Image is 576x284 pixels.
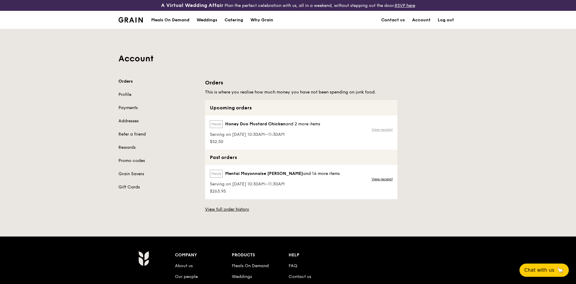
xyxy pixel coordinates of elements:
a: Refer a friend [118,131,198,137]
div: Past orders [205,150,397,165]
span: Serving on [DATE] 10:30AM–11:30AM [210,132,320,138]
a: Profile [118,92,198,98]
div: Help [289,251,345,259]
span: $52.50 [210,139,320,145]
span: Serving on [DATE] 10:30AM–11:30AM [210,181,340,187]
h1: Account [118,53,458,64]
a: Weddings [232,274,252,279]
a: Catering [221,11,247,29]
a: Grain Savers [118,171,198,177]
span: and 2 more items [286,121,320,127]
a: Rewards [118,145,198,151]
span: Mentai Mayonnaise [PERSON_NAME] [225,171,303,177]
span: Honey Duo Mustard Chicken [225,121,286,127]
img: Grain [118,17,143,23]
a: Meals On Demand [232,263,269,268]
div: Why Grain [250,11,273,29]
a: Payments [118,105,198,111]
div: Meals On Demand [151,11,189,29]
div: Upcoming orders [205,100,397,115]
a: Log out [434,11,458,29]
a: Our people [175,274,198,279]
a: View receipt [372,127,393,132]
div: Products [232,251,289,259]
label: Meals [210,170,223,178]
a: Promo codes [118,158,198,164]
div: Plan the perfect celebration with us, all in a weekend, without stepping out the door. [115,2,461,8]
h5: This is where you realise how much money you have not been spending on junk food. [205,89,397,95]
a: Gift Cards [118,184,198,190]
a: Contact us [378,11,409,29]
span: Chat with us [524,267,554,274]
h3: A Virtual Wedding Affair [161,2,223,8]
a: Account [409,11,434,29]
a: View full order history [205,206,249,212]
a: Contact us [289,274,311,279]
label: Meals [210,120,223,128]
span: $263.95 [210,188,340,194]
a: Addresses [118,118,198,124]
a: Weddings [193,11,221,29]
a: FAQ [289,263,297,268]
a: Why Grain [247,11,277,29]
a: RSVP here [395,3,415,8]
h1: Orders [205,78,397,87]
span: 🦙 [557,267,564,274]
img: Grain [138,251,149,266]
a: About us [175,263,193,268]
button: Chat with us🦙 [519,264,569,277]
a: GrainGrain [118,11,143,29]
span: and 14 more items [303,171,340,176]
a: View receipt [372,177,393,182]
div: Company [175,251,232,259]
a: Orders [118,78,198,84]
div: Weddings [197,11,217,29]
div: Catering [225,11,243,29]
